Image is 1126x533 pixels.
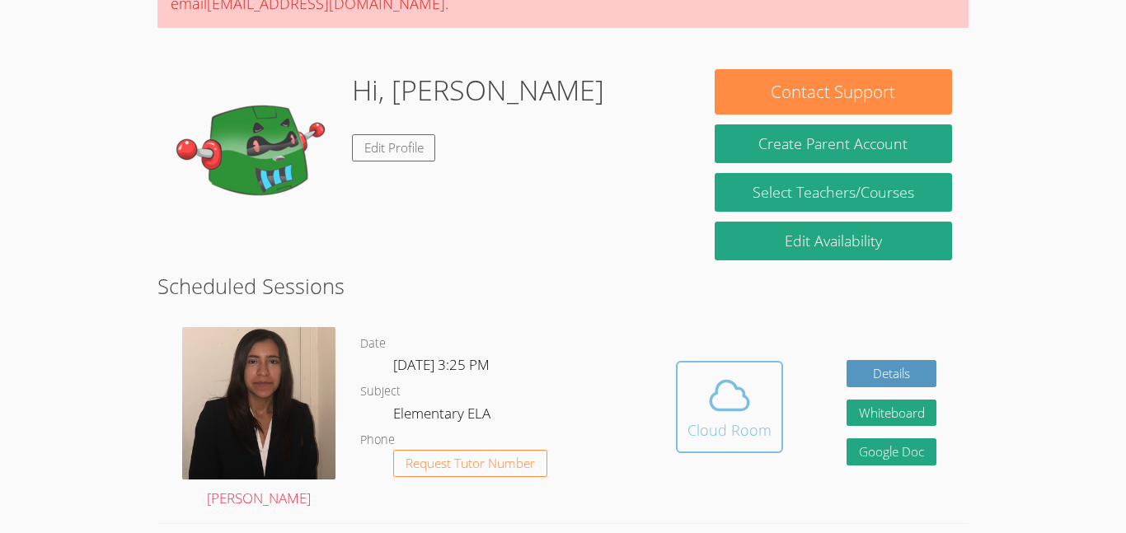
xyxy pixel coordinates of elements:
[360,430,395,451] dt: Phone
[393,355,490,374] span: [DATE] 3:25 PM
[847,400,937,427] button: Whiteboard
[393,450,547,477] button: Request Tutor Number
[676,361,783,453] button: Cloud Room
[393,402,494,430] dd: Elementary ELA
[715,222,952,260] a: Edit Availability
[157,270,969,302] h2: Scheduled Sessions
[687,418,772,442] div: Cloud Room
[715,69,952,115] button: Contact Support
[847,360,937,387] a: Details
[182,327,335,479] img: avatar.png
[352,134,436,161] a: Edit Profile
[360,381,401,402] dt: Subject
[352,69,604,111] h1: Hi, [PERSON_NAME]
[715,173,952,212] a: Select Teachers/Courses
[182,327,335,511] a: [PERSON_NAME]
[174,69,339,234] img: default.png
[360,334,386,354] dt: Date
[847,438,937,465] a: Google Doc
[406,457,535,470] span: Request Tutor Number
[715,124,952,163] button: Create Parent Account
